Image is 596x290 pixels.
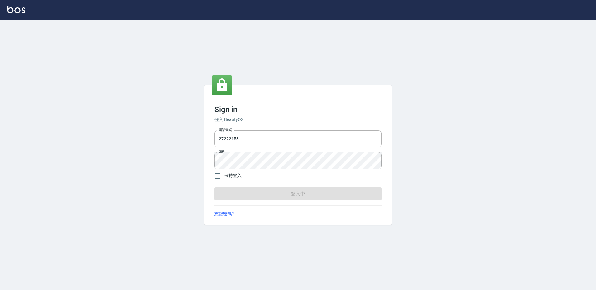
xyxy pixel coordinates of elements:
label: 電話號碼 [219,128,232,132]
span: 保持登入 [224,172,242,179]
a: 忘記密碼? [214,211,234,217]
img: Logo [7,6,25,13]
h3: Sign in [214,105,382,114]
h6: 登入 BeautyOS [214,116,382,123]
label: 密碼 [219,149,225,154]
